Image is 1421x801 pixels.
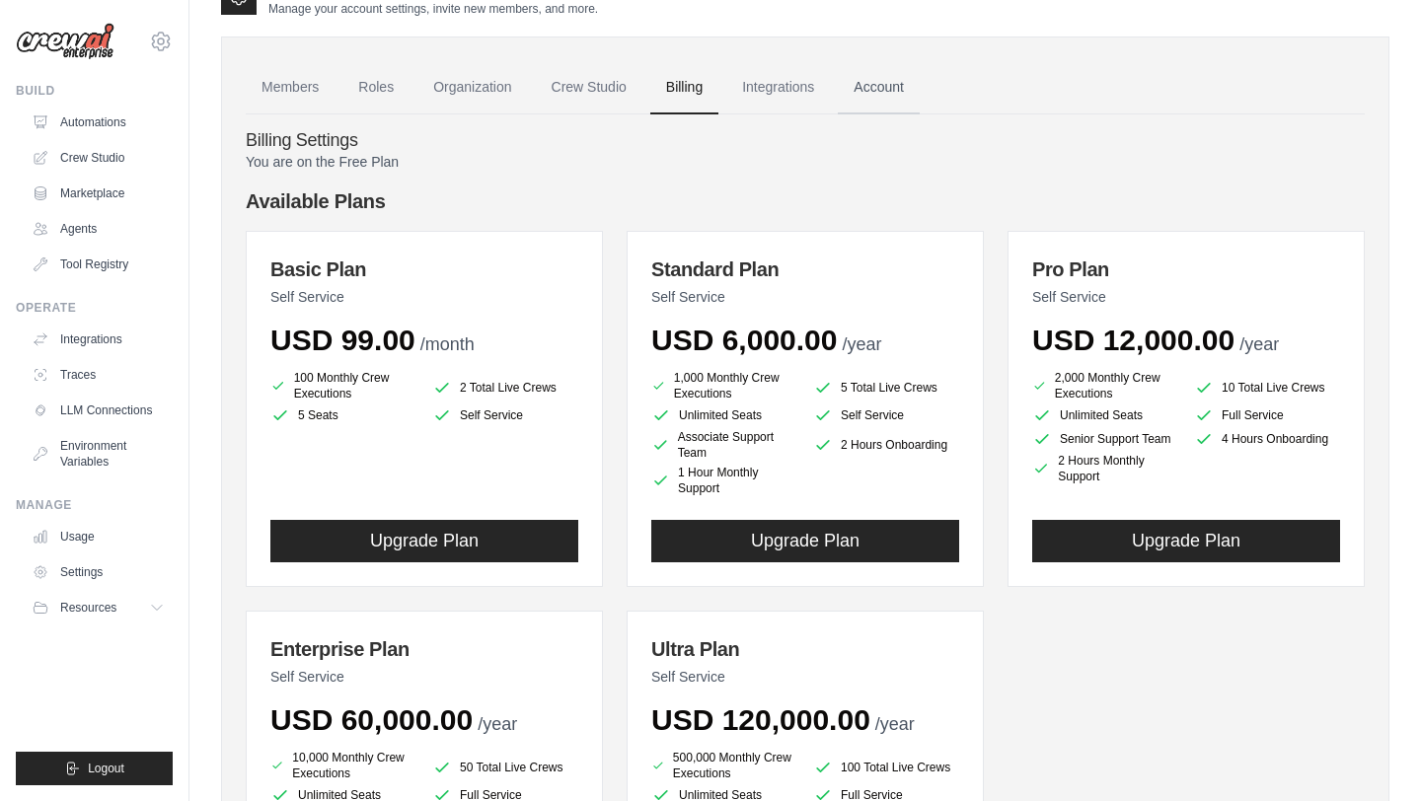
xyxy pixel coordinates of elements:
[651,429,797,461] li: Associate Support Team
[1194,429,1340,449] li: 4 Hours Onboarding
[24,521,173,552] a: Usage
[813,405,959,425] li: Self Service
[24,249,173,280] a: Tool Registry
[651,370,797,401] li: 1,000 Monthly Crew Executions
[270,370,416,401] li: 100 Monthly Crew Executions
[1032,429,1178,449] li: Senior Support Team
[24,213,173,245] a: Agents
[1032,255,1340,283] h3: Pro Plan
[651,324,837,356] span: USD 6,000.00
[16,497,173,513] div: Manage
[246,61,335,114] a: Members
[1032,405,1178,425] li: Unlimited Seats
[432,405,578,425] li: Self Service
[726,61,830,114] a: Integrations
[651,667,959,687] p: Self Service
[417,61,527,114] a: Organization
[651,287,959,307] p: Self Service
[246,130,1365,152] h4: Billing Settings
[842,334,881,354] span: /year
[270,287,578,307] p: Self Service
[24,324,173,355] a: Integrations
[16,83,173,99] div: Build
[1194,374,1340,401] li: 10 Total Live Crews
[651,520,959,562] button: Upgrade Plan
[1322,706,1421,801] iframe: Chat Widget
[24,395,173,426] a: LLM Connections
[270,255,578,283] h3: Basic Plan
[24,107,173,138] a: Automations
[651,635,959,663] h3: Ultra Plan
[270,667,578,687] p: Self Service
[24,592,173,623] button: Resources
[24,359,173,391] a: Traces
[60,600,116,616] span: Resources
[1032,370,1178,401] li: 2,000 Monthly Crew Executions
[16,752,173,785] button: Logout
[270,324,415,356] span: USD 99.00
[1194,405,1340,425] li: Full Service
[813,754,959,781] li: 100 Total Live Crews
[16,23,114,60] img: Logo
[1032,520,1340,562] button: Upgrade Plan
[342,61,410,114] a: Roles
[1032,287,1340,307] p: Self Service
[650,61,718,114] a: Billing
[270,635,578,663] h3: Enterprise Plan
[651,703,870,736] span: USD 120,000.00
[246,187,1365,215] h4: Available Plans
[270,405,416,425] li: 5 Seats
[270,520,578,562] button: Upgrade Plan
[651,750,797,781] li: 500,000 Monthly Crew Executions
[270,750,416,781] li: 10,000 Monthly Crew Executions
[246,152,1365,172] p: You are on the Free Plan
[651,465,797,496] li: 1 Hour Monthly Support
[24,556,173,588] a: Settings
[268,1,598,17] p: Manage your account settings, invite new members, and more.
[24,142,173,174] a: Crew Studio
[536,61,642,114] a: Crew Studio
[24,430,173,477] a: Environment Variables
[838,61,920,114] a: Account
[432,754,578,781] li: 50 Total Live Crews
[1032,453,1178,484] li: 2 Hours Monthly Support
[813,429,959,461] li: 2 Hours Onboarding
[651,255,959,283] h3: Standard Plan
[420,334,475,354] span: /month
[270,703,473,736] span: USD 60,000.00
[875,714,915,734] span: /year
[1239,334,1279,354] span: /year
[651,405,797,425] li: Unlimited Seats
[16,300,173,316] div: Operate
[24,178,173,209] a: Marketplace
[1032,324,1234,356] span: USD 12,000.00
[88,761,124,776] span: Logout
[813,374,959,401] li: 5 Total Live Crews
[478,714,517,734] span: /year
[432,374,578,401] li: 2 Total Live Crews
